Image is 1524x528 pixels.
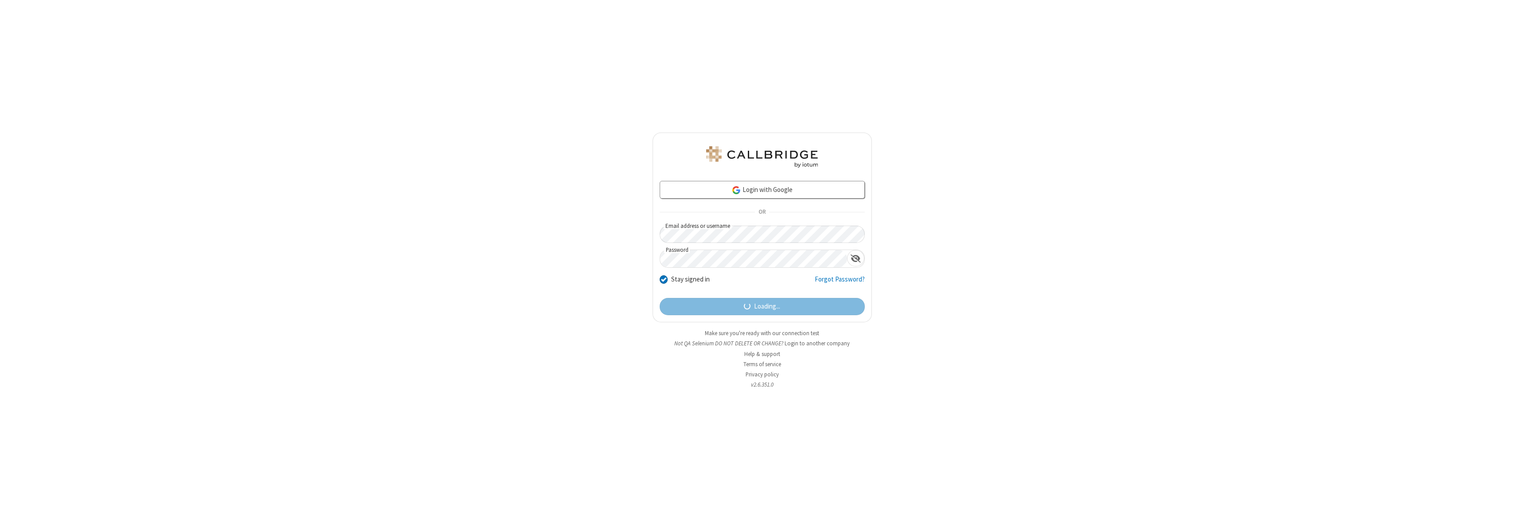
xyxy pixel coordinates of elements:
[660,298,865,316] button: Loading...
[785,339,850,348] button: Login to another company
[731,185,741,195] img: google-icon.png
[744,350,780,358] a: Help & support
[653,380,872,389] li: v2.6.351.0
[671,274,710,285] label: Stay signed in
[660,226,865,243] input: Email address or username
[704,146,820,168] img: QA Selenium DO NOT DELETE OR CHANGE
[705,329,819,337] a: Make sure you're ready with our connection test
[754,301,780,312] span: Loading...
[815,274,865,291] a: Forgot Password?
[755,206,769,219] span: OR
[746,371,779,378] a: Privacy policy
[660,181,865,199] a: Login with Google
[743,360,781,368] a: Terms of service
[653,339,872,348] li: Not QA Selenium DO NOT DELETE OR CHANGE?
[660,250,847,267] input: Password
[847,250,864,266] div: Show password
